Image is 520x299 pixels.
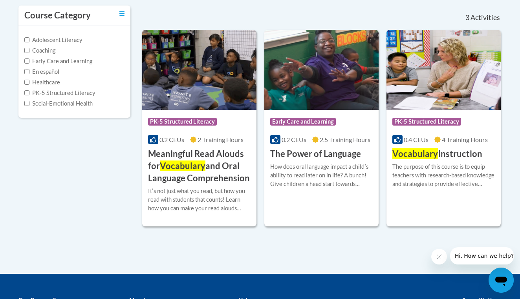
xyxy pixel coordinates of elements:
label: Healthcare [24,78,60,87]
img: Course Logo [264,30,379,110]
a: Course LogoEarly Care and Learning0.2 CEUs2.5 Training Hours The Power of LanguageHow does oral l... [264,30,379,226]
label: En español [24,67,59,76]
h3: Instruction [392,148,482,160]
label: PK-5 Structured Literacy [24,89,95,97]
input: Checkbox for Options [24,69,29,74]
h3: Course Category [24,9,91,22]
div: How does oral language impact a childʹs ability to read later on in life? A bunch! Give children ... [270,162,373,188]
input: Checkbox for Options [24,58,29,64]
input: Checkbox for Options [24,101,29,106]
span: PK-5 Structured Literacy [392,118,461,126]
a: Toggle collapse [119,9,125,18]
span: Vocabulary [392,148,438,159]
iframe: Message from company [450,247,514,264]
span: Vocabulary [160,160,205,171]
a: Course LogoPK-5 Structured Literacy0.2 CEUs2 Training Hours Meaningful Read Alouds forVocabularya... [142,30,256,226]
div: Itʹs not just what you read, but how you read with students that counts! Learn how you can make y... [148,187,251,213]
label: Early Care and Learning [24,57,92,66]
iframe: Close message [431,249,447,264]
span: 2 Training Hours [198,136,244,143]
span: Activities [471,13,500,22]
span: 4 Training Hours [442,136,488,143]
label: Adolescent Literacy [24,36,82,44]
span: PK-5 Structured Literacy [148,118,217,126]
span: 3 [465,13,469,22]
div: The purpose of this course is to equip teachers with research-based knowledge and strategies to p... [392,162,495,188]
span: 2.5 Training Hours [320,136,370,143]
label: Social-Emotional Health [24,99,93,108]
input: Checkbox for Options [24,90,29,95]
h3: The Power of Language [270,148,361,160]
input: Checkbox for Options [24,48,29,53]
input: Checkbox for Options [24,37,29,42]
span: 0.2 CEUs [282,136,306,143]
label: Coaching [24,46,55,55]
span: 0.2 CEUs [159,136,184,143]
span: Early Care and Learning [270,118,336,126]
h3: Meaningful Read Alouds for and Oral Language Comprehension [148,148,251,184]
a: Course LogoPK-5 Structured Literacy0.4 CEUs4 Training Hours VocabularyInstructionThe purpose of t... [386,30,501,226]
iframe: Button to launch messaging window [489,268,514,293]
input: Checkbox for Options [24,80,29,85]
img: Course Logo [142,30,256,110]
span: 0.4 CEUs [404,136,428,143]
img: Course Logo [386,30,501,110]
